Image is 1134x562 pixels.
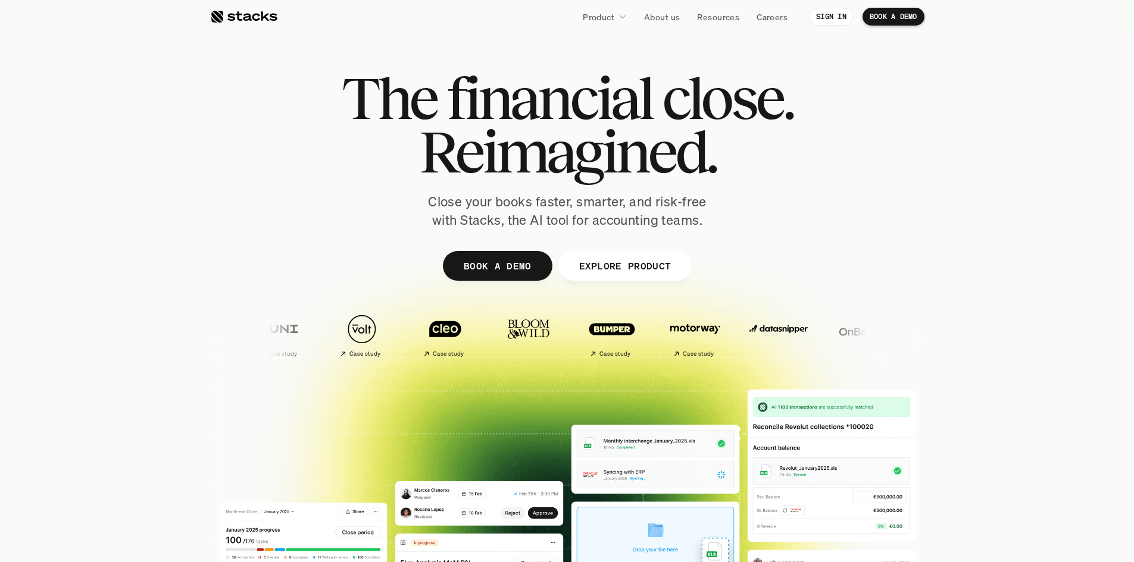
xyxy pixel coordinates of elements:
[637,6,687,27] a: About us
[749,6,795,27] a: Careers
[342,71,436,125] span: The
[697,11,739,23] p: Resources
[418,125,716,178] span: Reimagined.
[265,350,297,357] h2: Case study
[870,12,917,21] p: BOOK A DEMO
[418,193,716,230] p: Close your books faster, smarter, and risk-free with Stacks, the AI tool for accounting teams.
[644,11,680,23] p: About us
[682,350,714,357] h2: Case study
[583,11,614,23] p: Product
[599,350,630,357] h2: Case study
[323,308,401,362] a: Case study
[240,308,317,362] a: Case study
[816,12,846,21] p: SIGN IN
[657,308,734,362] a: Case study
[863,8,924,26] a: BOOK A DEMO
[809,8,854,26] a: SIGN IN
[690,6,746,27] a: Resources
[757,11,788,23] p: Careers
[442,251,552,281] a: BOOK A DEMO
[432,350,464,357] h2: Case study
[407,308,484,362] a: Case study
[463,257,531,274] p: BOOK A DEMO
[349,350,380,357] h2: Case study
[579,257,671,274] p: EXPLORE PRODUCT
[573,308,651,362] a: Case study
[662,71,793,125] span: close.
[446,71,652,125] span: financial
[558,251,692,281] a: EXPLORE PRODUCT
